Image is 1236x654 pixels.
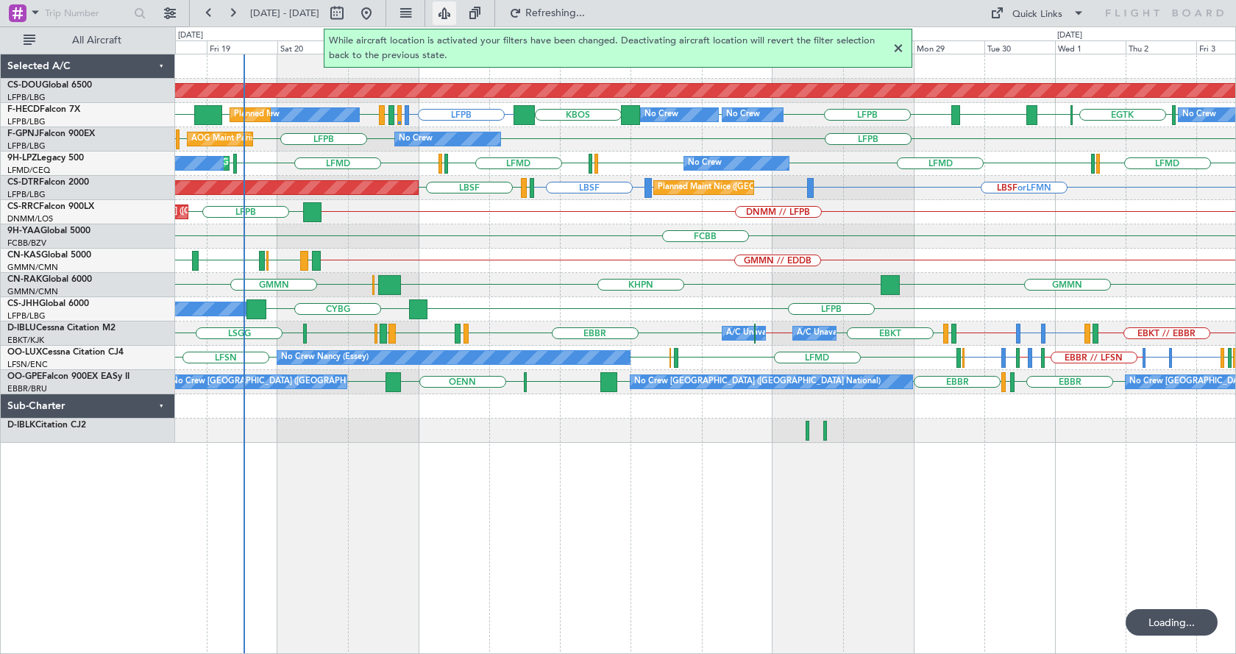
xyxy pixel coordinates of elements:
[502,1,591,25] button: Refreshing...
[983,1,1092,25] button: Quick Links
[797,322,1031,344] div: A/C Unavailable [GEOGRAPHIC_DATA]-[GEOGRAPHIC_DATA]
[250,7,319,20] span: [DATE] - [DATE]
[7,372,129,381] a: OO-GPEFalcon 900EX EASy II
[7,202,39,211] span: CS-RRC
[7,262,58,273] a: GMMN/CMN
[644,104,678,126] div: No Crew
[7,129,39,138] span: F-GPNJ
[7,251,91,260] a: CN-KASGlobal 5000
[7,154,37,163] span: 9H-LPZ
[7,335,44,346] a: EBKT/KJK
[7,310,46,321] a: LFPB/LBG
[7,105,80,114] a: F-HECDFalcon 7X
[7,81,42,90] span: CS-DOU
[7,275,92,284] a: CN-RAKGlobal 6000
[726,104,760,126] div: No Crew
[7,383,47,394] a: EBBR/BRU
[7,213,53,224] a: DNMM/LOS
[7,165,50,176] a: LFMD/CEQ
[7,105,40,114] span: F-HECD
[7,81,92,90] a: CS-DOUGlobal 6500
[7,227,40,235] span: 9H-YAA
[7,178,89,187] a: CS-DTRFalcon 2000
[634,371,881,393] div: No Crew [GEOGRAPHIC_DATA] ([GEOGRAPHIC_DATA] National)
[7,189,46,200] a: LFPB/LBG
[399,128,433,150] div: No Crew
[7,348,124,357] a: OO-LUXCessna Citation CJ4
[726,322,1000,344] div: A/C Unavailable [GEOGRAPHIC_DATA] ([GEOGRAPHIC_DATA] National)
[7,299,39,308] span: CS-JHH
[7,141,46,152] a: LFPB/LBG
[7,324,36,333] span: D-IBLU
[7,299,89,308] a: CS-JHHGlobal 6000
[658,177,822,199] div: Planned Maint Nice ([GEOGRAPHIC_DATA])
[7,275,42,284] span: CN-RAK
[1182,104,1216,126] div: No Crew
[7,129,95,138] a: F-GPNJFalcon 900EX
[688,152,722,174] div: No Crew
[1126,609,1218,636] div: Loading...
[1012,7,1062,22] div: Quick Links
[45,2,129,24] input: Trip Number
[7,359,48,370] a: LFSN/ENC
[171,371,418,393] div: No Crew [GEOGRAPHIC_DATA] ([GEOGRAPHIC_DATA] National)
[7,348,42,357] span: OO-LUX
[7,238,46,249] a: FCBB/BZV
[7,178,39,187] span: CS-DTR
[7,154,84,163] a: 9H-LPZLegacy 500
[7,116,46,127] a: LFPB/LBG
[7,372,42,381] span: OO-GPE
[7,286,58,297] a: GMMN/CMN
[234,104,466,126] div: Planned Maint [GEOGRAPHIC_DATA] ([GEOGRAPHIC_DATA])
[7,202,94,211] a: CS-RRCFalcon 900LX
[7,92,46,103] a: LFPB/LBG
[329,34,889,63] span: While aircraft location is activated your filters have been changed. Deactivating aircraft locati...
[7,324,116,333] a: D-IBLUCessna Citation M2
[7,251,41,260] span: CN-KAS
[7,421,86,430] a: D-IBLKCitation CJ2
[7,227,90,235] a: 9H-YAAGlobal 5000
[191,128,346,150] div: AOG Maint Paris ([GEOGRAPHIC_DATA])
[525,8,586,18] span: Refreshing...
[281,346,369,369] div: No Crew Nancy (Essey)
[7,421,35,430] span: D-IBLK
